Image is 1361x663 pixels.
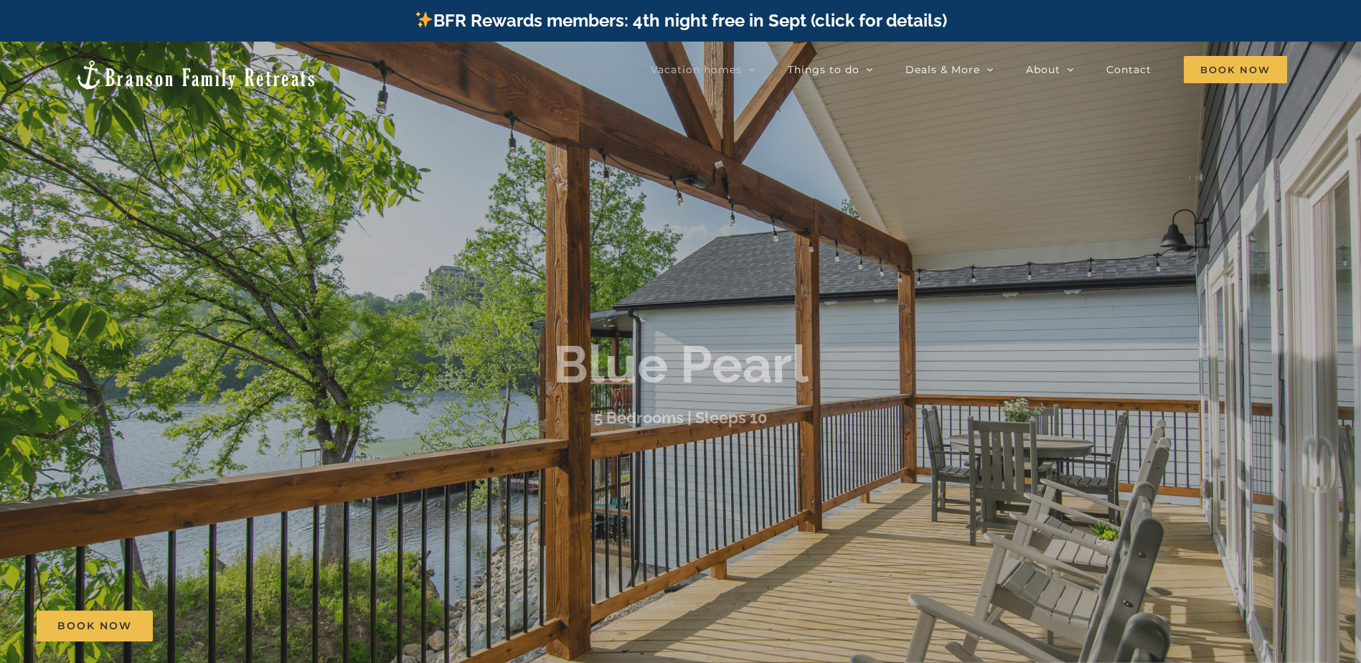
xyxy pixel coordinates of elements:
[1106,65,1152,75] span: Contact
[651,55,1287,84] nav: Main Menu
[1026,65,1060,75] span: About
[1184,56,1287,83] span: Book Now
[905,65,980,75] span: Deals & More
[553,334,809,395] b: Blue Pearl
[1026,55,1074,84] a: About
[414,10,947,31] a: BFR Rewards members: 4th night free in Sept (click for details)
[1106,55,1152,84] a: Contact
[651,55,755,84] a: Vacation homes
[74,59,317,91] img: Branson Family Retreats Logo
[788,55,873,84] a: Things to do
[788,65,860,75] span: Things to do
[594,409,768,428] h3: 5 Bedrooms | Sleeps 10
[415,11,433,28] img: ✨
[651,65,742,75] span: Vacation homes
[905,55,994,84] a: Deals & More
[37,611,153,641] a: Book Now
[57,620,132,632] span: Book Now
